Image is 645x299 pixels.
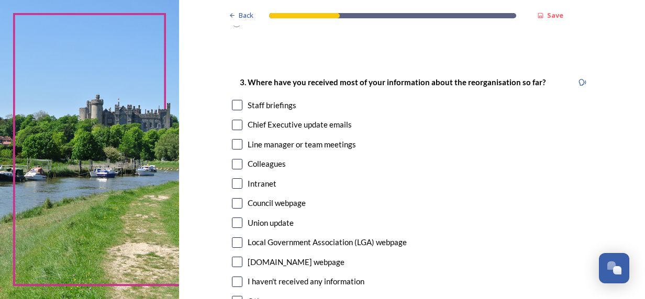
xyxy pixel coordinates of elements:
[547,10,563,20] strong: Save
[239,10,253,20] span: Back
[248,217,294,229] div: Union update
[248,119,352,131] div: Chief Executive update emails
[248,256,344,268] div: [DOMAIN_NAME] webpage
[248,197,306,209] div: Council webpage
[248,158,286,170] div: Colleagues
[248,139,356,151] div: Line manager or team meetings
[248,99,296,111] div: Staff briefings
[248,236,407,248] div: Local Government Association (LGA) webpage
[240,77,546,87] strong: 3. Where have you received most of your information about the reorganisation so far?
[599,253,629,283] button: Open Chat
[248,275,364,287] div: I haven't received any information
[248,178,276,190] div: Intranet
